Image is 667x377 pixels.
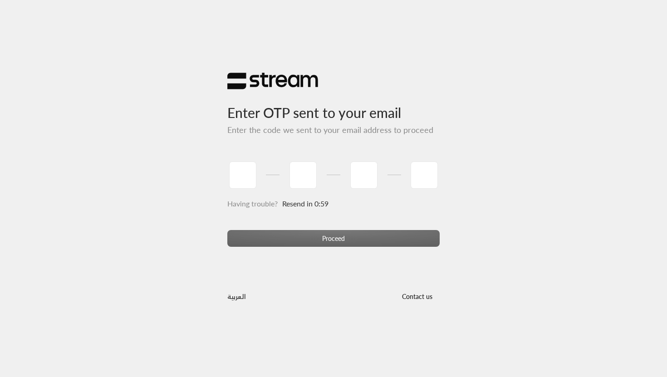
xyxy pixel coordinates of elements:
h3: Enter OTP sent to your email [227,90,440,121]
h5: Enter the code we sent to your email address to proceed [227,125,440,135]
img: Stream Logo [227,72,318,90]
button: Contact us [394,288,440,305]
span: Having trouble? [227,199,278,208]
span: Resend in 0:59 [282,199,329,208]
a: العربية [227,288,246,305]
a: Contact us [394,293,440,300]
